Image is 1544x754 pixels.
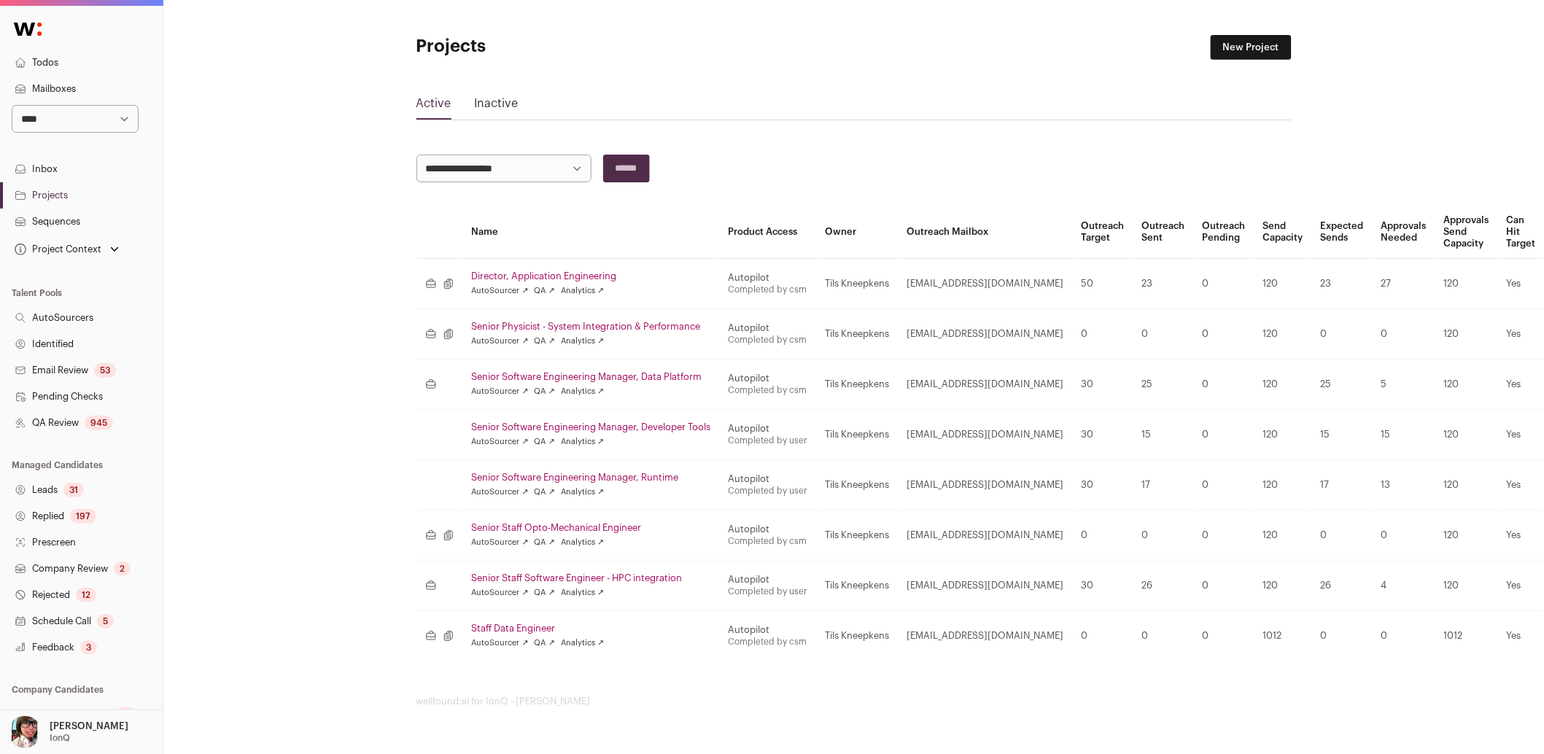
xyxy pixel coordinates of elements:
img: Wellfound [6,15,50,44]
td: 120 [1254,561,1312,611]
td: 27 [1373,259,1435,309]
a: AutoSourcer ↗ [472,335,529,347]
a: Inactive [475,95,519,118]
td: [EMAIL_ADDRESS][DOMAIN_NAME] [899,309,1073,359]
div: Project Context [12,244,101,255]
a: New Project [1211,35,1292,60]
td: 26 [1133,561,1194,611]
div: 2 [114,561,131,576]
div: Autopilot [729,524,808,535]
td: 120 [1254,309,1312,359]
td: Tils Kneepkens [817,561,899,611]
td: Tils Kneepkens [817,460,899,510]
a: Analytics ↗ [561,386,604,397]
a: Analytics ↗ [561,285,604,297]
th: Outreach Sent [1133,206,1194,259]
td: 13 [1373,460,1435,510]
td: Tils Kneepkens [817,309,899,359]
th: Product Access [720,206,817,259]
th: Name [463,206,720,259]
div: Autopilot [729,373,808,384]
td: 0 [1194,410,1254,460]
img: 14759586-medium_jpg [9,716,41,748]
th: Outreach Pending [1194,206,1254,259]
a: Senior Staff Software Engineer - HPC integration [472,572,711,584]
td: 120 [1435,359,1498,410]
div: 197 [70,509,96,524]
td: [EMAIL_ADDRESS][DOMAIN_NAME] [899,410,1073,460]
a: Senior Software Engineering Manager, Developer Tools [472,421,711,433]
td: 23 [1312,259,1373,309]
h1: Projects [416,35,708,58]
td: 1012 [1435,611,1498,661]
a: AutoSourcer ↗ [472,537,529,548]
td: 15 [1373,410,1435,460]
a: Completed by csm [729,335,807,344]
td: 0 [1194,611,1254,661]
td: [EMAIL_ADDRESS][DOMAIN_NAME] [899,561,1073,611]
td: 120 [1254,359,1312,410]
button: Open dropdown [6,716,131,748]
a: AutoSourcer ↗ [472,486,529,498]
a: Analytics ↗ [561,587,604,599]
td: 0 [1133,309,1194,359]
td: 5 [1373,359,1435,410]
a: QA ↗ [535,335,555,347]
td: [EMAIL_ADDRESS][DOMAIN_NAME] [899,460,1073,510]
th: Outreach Target [1073,206,1133,259]
td: 120 [1254,410,1312,460]
a: Active [416,95,451,118]
td: [EMAIL_ADDRESS][DOMAIN_NAME] [899,259,1073,309]
td: 25 [1133,359,1194,410]
a: QA ↗ [535,637,555,649]
td: 120 [1435,309,1498,359]
td: 120 [1435,460,1498,510]
td: 0 [1373,611,1435,661]
td: [EMAIL_ADDRESS][DOMAIN_NAME] [899,359,1073,410]
td: 23 [1133,259,1194,309]
td: 120 [1435,510,1498,561]
a: Director, Application Engineering [472,271,711,282]
td: 0 [1312,309,1373,359]
a: Completed by user [729,436,808,445]
td: Tils Kneepkens [817,611,899,661]
a: Completed by csm [729,637,807,646]
td: 120 [1254,510,1312,561]
div: 5 [97,614,114,629]
td: 30 [1073,561,1133,611]
a: QA ↗ [535,436,555,448]
a: Analytics ↗ [561,637,604,649]
td: 120 [1254,460,1312,510]
div: Autopilot [729,473,808,485]
td: 120 [1435,561,1498,611]
div: Autopilot [729,423,808,435]
button: Open dropdown [12,239,122,260]
div: 31 [63,483,84,497]
td: 0 [1194,460,1254,510]
td: Tils Kneepkens [817,410,899,460]
a: Senior Software Engineering Manager, Data Platform [472,371,711,383]
a: Completed by csm [729,537,807,545]
a: Analytics ↗ [561,486,604,498]
td: 0 [1194,561,1254,611]
td: 120 [1254,259,1312,309]
td: Tils Kneepkens [817,259,899,309]
div: Autopilot [729,322,808,334]
a: AutoSourcer ↗ [472,587,529,599]
td: 0 [1073,510,1133,561]
a: Senior Staff Opto-Mechanical Engineer [472,522,711,534]
div: 945 [85,416,113,430]
div: 3 [80,640,97,655]
a: QA ↗ [535,587,555,599]
td: 0 [1373,309,1435,359]
td: 17 [1312,460,1373,510]
a: Analytics ↗ [561,537,604,548]
td: 0 [1194,259,1254,309]
div: 12 [76,588,96,602]
a: AutoSourcer ↗ [472,436,529,448]
td: 0 [1073,309,1133,359]
th: Send Capacity [1254,206,1312,259]
a: AutoSourcer ↗ [472,637,529,649]
a: Analytics ↗ [561,436,604,448]
td: 0 [1133,611,1194,661]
